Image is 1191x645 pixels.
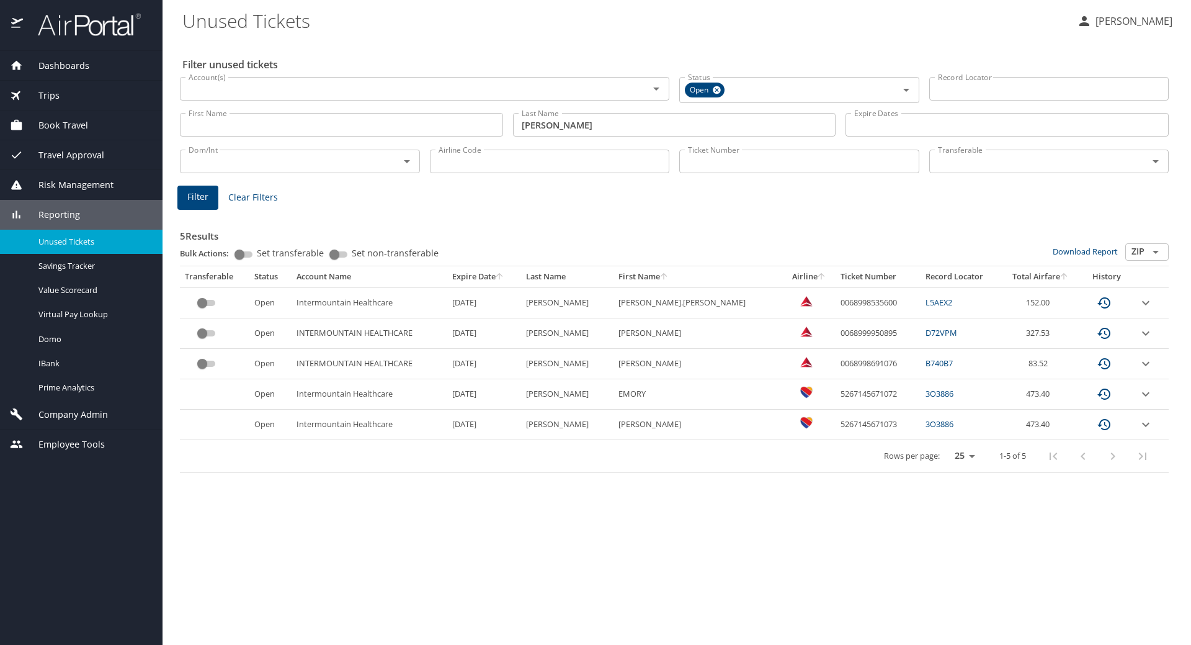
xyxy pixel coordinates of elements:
[38,382,148,394] span: Prime Analytics
[1072,10,1177,32] button: [PERSON_NAME]
[398,153,416,170] button: Open
[945,447,979,466] select: rows per page
[1001,318,1080,349] td: 327.53
[292,410,447,440] td: Intermountain Healthcare
[223,186,283,209] button: Clear Filters
[898,81,915,99] button: Open
[180,248,239,259] p: Bulk Actions:
[23,119,88,132] span: Book Travel
[249,287,292,318] td: Open
[447,349,521,379] td: [DATE]
[1001,266,1080,287] th: Total Airfare
[257,249,324,258] span: Set transferable
[926,358,953,369] a: B740B7
[1138,387,1153,402] button: expand row
[800,417,813,429] img: Southwest Airlines
[921,266,1001,287] th: Record Locator
[836,410,921,440] td: 5267145671073
[1001,287,1080,318] td: 152.00
[926,418,953,430] a: 3O3886
[38,333,148,345] span: Domo
[1001,349,1080,379] td: 83.52
[292,379,447,410] td: Intermountain Healthcare
[926,327,957,338] a: D72VPM
[521,287,613,318] td: [PERSON_NAME]
[447,266,521,287] th: Expire Date
[648,80,665,97] button: Open
[521,349,613,379] td: [PERSON_NAME]
[800,356,813,368] img: Delta Airlines
[1001,379,1080,410] td: 473.40
[1138,326,1153,341] button: expand row
[447,379,521,410] td: [DATE]
[38,309,148,320] span: Virtual Pay Lookup
[23,148,104,162] span: Travel Approval
[836,266,921,287] th: Ticket Number
[613,379,783,410] td: EMORY
[23,178,114,192] span: Risk Management
[1060,273,1069,281] button: sort
[24,12,141,37] img: airportal-logo.png
[999,452,1026,460] p: 1-5 of 5
[1092,14,1172,29] p: [PERSON_NAME]
[836,379,921,410] td: 5267145671072
[182,1,1067,40] h1: Unused Tickets
[613,266,783,287] th: First Name
[23,59,89,73] span: Dashboards
[228,190,278,205] span: Clear Filters
[884,452,940,460] p: Rows per page:
[1138,356,1153,371] button: expand row
[249,349,292,379] td: Open
[685,83,725,97] div: Open
[800,386,813,399] img: Southwest Airlines
[818,273,826,281] button: sort
[23,438,105,451] span: Employee Tools
[1147,153,1164,170] button: Open
[447,318,521,349] td: [DATE]
[660,273,669,281] button: sort
[23,208,80,222] span: Reporting
[613,287,783,318] td: [PERSON_NAME].[PERSON_NAME]
[292,318,447,349] td: INTERMOUNTAIN HEALTHCARE
[249,266,292,287] th: Status
[496,273,504,281] button: sort
[187,189,208,205] span: Filter
[926,297,952,308] a: L5AEX2
[521,266,613,287] th: Last Name
[1147,243,1164,261] button: Open
[180,222,1169,243] h3: 5 Results
[292,266,447,287] th: Account Name
[38,284,148,296] span: Value Scorecard
[836,287,921,318] td: 0068998535600
[185,271,244,282] div: Transferable
[836,349,921,379] td: 0068998691076
[182,55,1171,74] h2: Filter unused tickets
[800,295,813,307] img: Delta Airlines
[1080,266,1133,287] th: History
[177,186,218,210] button: Filter
[1053,246,1118,257] a: Download Report
[249,379,292,410] td: Open
[613,349,783,379] td: [PERSON_NAME]
[11,12,24,37] img: icon-airportal.png
[292,287,447,318] td: Intermountain Healthcare
[180,266,1169,473] table: custom pagination table
[23,408,108,422] span: Company Admin
[38,260,148,272] span: Savings Tracker
[521,318,613,349] td: [PERSON_NAME]
[292,349,447,379] td: INTERMOUNTAIN HEALTHCARE
[1138,417,1153,432] button: expand row
[613,318,783,349] td: [PERSON_NAME]
[926,388,953,399] a: 3O3886
[38,358,148,369] span: IBank
[1138,295,1153,310] button: expand row
[521,379,613,410] td: [PERSON_NAME]
[447,410,521,440] td: [DATE]
[521,410,613,440] td: [PERSON_NAME]
[613,410,783,440] td: [PERSON_NAME]
[352,249,439,258] span: Set non-transferable
[447,287,521,318] td: [DATE]
[249,410,292,440] td: Open
[38,236,148,248] span: Unused Tickets
[836,318,921,349] td: 0068999950895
